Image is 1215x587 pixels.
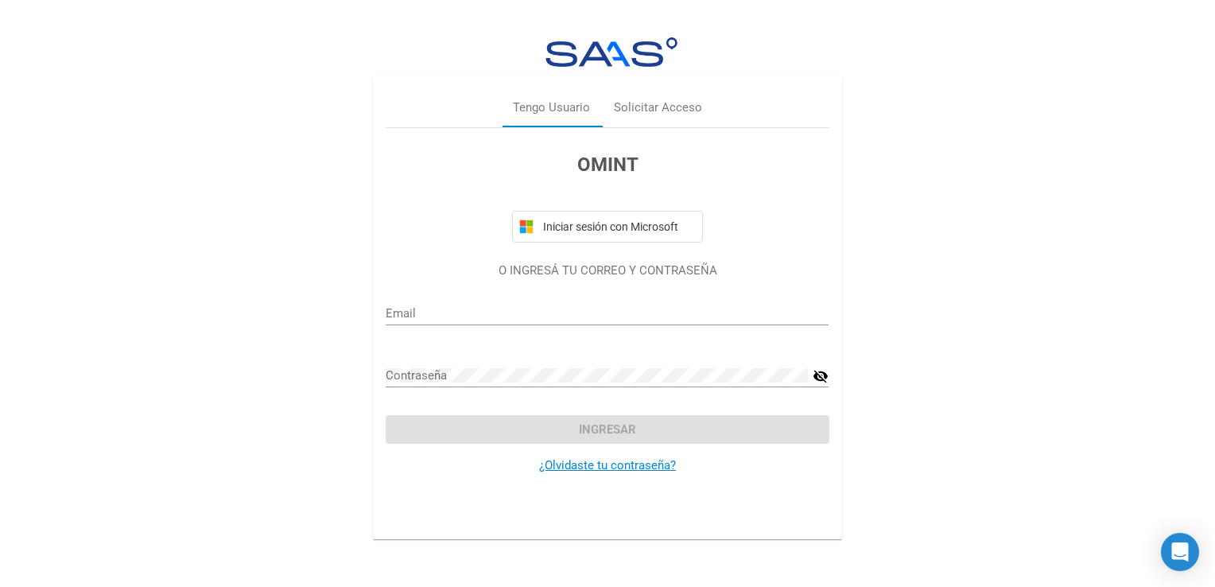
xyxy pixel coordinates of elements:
[539,458,676,472] a: ¿Olvidaste tu contraseña?
[1161,533,1199,571] div: Open Intercom Messenger
[386,262,829,280] p: O INGRESÁ TU CORREO Y CONTRASEÑA
[540,220,696,233] span: Iniciar sesión con Microsoft
[579,422,636,437] span: Ingresar
[386,150,829,179] h3: OMINT
[386,415,829,444] button: Ingresar
[512,211,703,243] button: Iniciar sesión con Microsoft
[614,99,702,118] div: Solicitar Acceso
[813,367,829,386] mat-icon: visibility_off
[513,99,590,118] div: Tengo Usuario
